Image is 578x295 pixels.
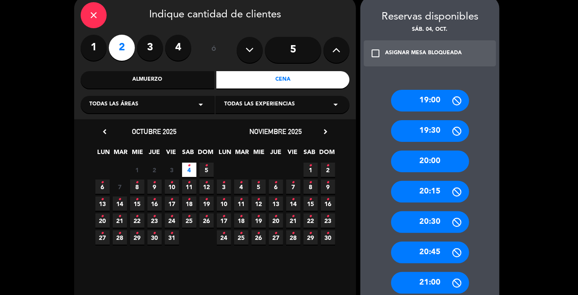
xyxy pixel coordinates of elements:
span: 17 [217,213,231,228]
div: 20:15 [391,181,469,203]
span: 17 [165,197,179,211]
span: 14 [113,197,127,211]
span: JUE [269,147,283,161]
i: • [170,176,173,190]
i: • [170,193,173,206]
span: octubre 2025 [132,127,177,136]
i: • [188,176,191,190]
div: ó [200,35,228,65]
div: 19:30 [391,120,469,142]
i: • [118,210,121,223]
span: 31 [165,230,179,245]
span: 21 [113,213,127,228]
i: • [136,193,139,206]
i: • [274,226,278,240]
span: 28 [286,230,300,245]
span: 25 [234,230,248,245]
span: 20 [95,213,110,228]
i: • [292,176,295,190]
div: 20:00 [391,151,469,172]
i: • [101,210,104,223]
i: • [118,226,121,240]
span: 7 [286,180,300,194]
span: 8 [130,180,144,194]
span: SAB [181,147,196,161]
span: DOM [320,147,334,161]
label: 3 [137,35,163,61]
span: 19 [199,197,214,211]
i: • [274,193,278,206]
span: 15 [304,197,318,211]
i: • [222,226,225,240]
i: • [205,193,208,206]
span: 1 [130,163,144,177]
span: 19 [251,213,266,228]
label: 2 [109,35,135,61]
span: 6 [269,180,283,194]
span: 10 [217,197,231,211]
span: 2 [147,163,162,177]
span: 28 [113,230,127,245]
span: noviembre 2025 [250,127,302,136]
i: • [136,210,139,223]
i: • [309,193,312,206]
span: 14 [286,197,300,211]
i: • [240,193,243,206]
div: 20:30 [391,211,469,233]
i: • [153,226,156,240]
i: • [170,226,173,240]
span: 3 [217,180,231,194]
span: LUN [218,147,232,161]
i: • [101,176,104,190]
span: MAR [114,147,128,161]
i: • [153,176,156,190]
div: Cena [216,71,350,88]
div: Almuerzo [81,71,214,88]
span: 27 [95,230,110,245]
i: • [240,210,243,223]
span: 9 [321,180,335,194]
i: • [222,193,225,206]
span: 24 [165,213,179,228]
span: 5 [251,180,266,194]
span: VIE [286,147,300,161]
i: • [292,193,295,206]
span: 16 [147,197,162,211]
span: Todas las áreas [89,100,138,109]
span: 18 [182,197,196,211]
div: 20:45 [391,242,469,263]
i: chevron_right [321,127,330,136]
i: arrow_drop_down [330,99,341,110]
i: • [118,193,121,206]
span: MIE [252,147,266,161]
span: 26 [199,213,214,228]
i: • [153,193,156,206]
i: • [309,210,312,223]
i: • [257,226,260,240]
i: • [257,193,260,206]
div: Reservas disponibles [360,9,500,26]
span: 15 [130,197,144,211]
span: 9 [147,180,162,194]
i: • [292,226,295,240]
i: • [327,159,330,173]
span: 24 [217,230,231,245]
label: 4 [165,35,191,61]
i: • [309,159,312,173]
i: • [188,193,191,206]
span: 4 [234,180,248,194]
div: Indique cantidad de clientes [81,2,349,28]
i: • [188,210,191,223]
span: 12 [251,197,266,211]
span: 8 [304,180,318,194]
i: • [170,210,173,223]
span: 2 [321,163,335,177]
i: • [240,226,243,240]
div: 21:00 [391,272,469,294]
span: 16 [321,197,335,211]
div: sáb. 04, oct. [360,26,500,34]
i: • [136,176,139,190]
span: SAB [303,147,317,161]
i: • [136,226,139,240]
span: 13 [269,197,283,211]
